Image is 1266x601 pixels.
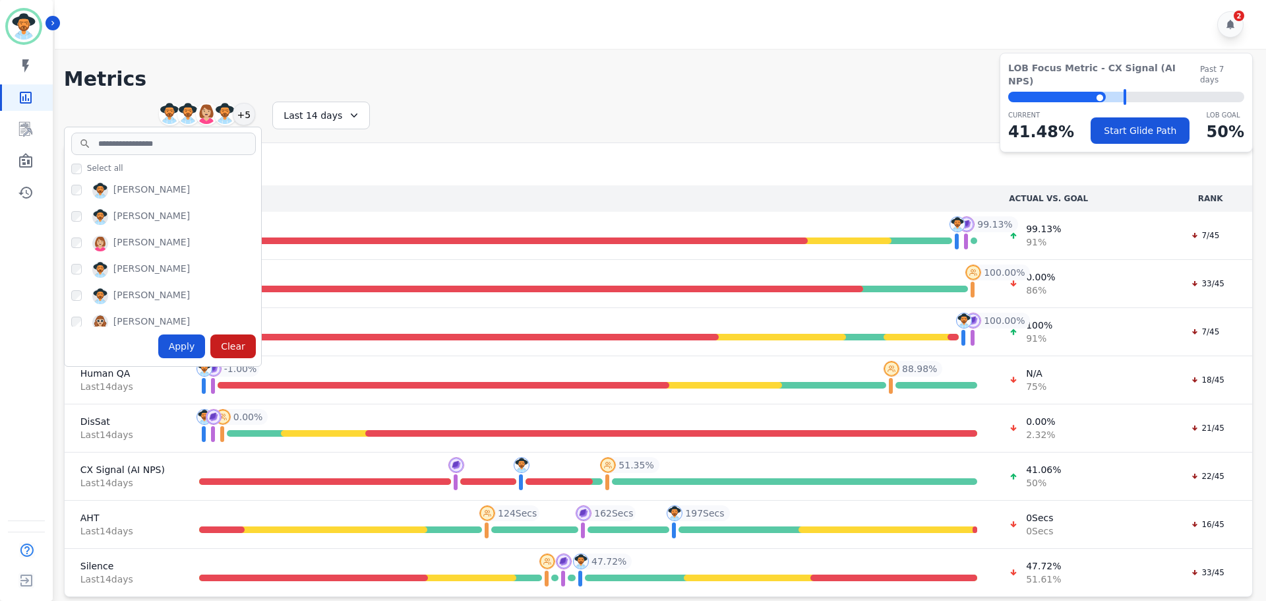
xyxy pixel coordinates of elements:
[965,313,981,329] img: profile-pic
[215,409,231,425] img: profile-pic
[498,507,537,520] span: 124 Secs
[591,555,626,568] span: 47.72 %
[1026,284,1055,297] span: 86 %
[956,313,972,329] img: profile-pic
[80,511,167,524] span: AHT
[80,428,167,441] span: Last 14 day s
[667,505,682,521] img: profile-pic
[113,315,190,331] div: [PERSON_NAME]
[1026,415,1055,428] span: 0.00 %
[1184,277,1231,290] div: 33/45
[1184,422,1231,435] div: 21/45
[884,361,899,377] img: profile-pic
[113,236,190,251] div: [PERSON_NAME]
[224,362,257,375] span: -1.00 %
[196,361,212,377] img: profile-pic
[233,410,262,424] span: 0.00 %
[80,524,167,538] span: Last 14 day s
[1008,92,1106,102] div: ⬤
[1026,511,1053,524] span: 0 Secs
[1184,518,1231,531] div: 16/45
[950,216,965,232] img: profile-pic
[1184,566,1231,579] div: 33/45
[1091,117,1190,144] button: Start Glide Path
[80,367,167,380] span: Human QA
[1207,110,1244,120] p: LOB Goal
[113,183,190,199] div: [PERSON_NAME]
[87,163,123,174] span: Select all
[206,361,222,377] img: profile-pic
[80,463,167,476] span: CX Signal (AI NPS)
[984,266,1025,279] span: 100.00 %
[618,459,653,472] span: 51.35 %
[1026,236,1061,249] span: 91 %
[1200,64,1244,85] span: Past 7 days
[479,505,495,521] img: profile-pic
[272,102,370,129] div: Last 14 days
[80,573,167,586] span: Last 14 day s
[1026,270,1055,284] span: 0.00 %
[514,457,529,473] img: profile-pic
[8,11,40,42] img: Bordered avatar
[196,409,212,425] img: profile-pic
[1008,120,1074,144] p: 41.48 %
[959,216,975,232] img: profile-pic
[1234,11,1244,21] div: 2
[1026,367,1046,380] span: N/A
[993,185,1168,212] th: ACTUAL VS. GOAL
[80,476,167,490] span: Last 14 day s
[1026,476,1061,490] span: 50 %
[1184,229,1226,242] div: 7/45
[206,409,222,425] img: profile-pic
[965,265,981,280] img: profile-pic
[1008,110,1074,120] p: CURRENT
[233,103,255,125] div: +5
[1026,380,1046,393] span: 75 %
[1207,120,1244,144] p: 50 %
[113,209,190,225] div: [PERSON_NAME]
[1026,559,1061,573] span: 47.72 %
[594,507,633,520] span: 162 Secs
[113,288,190,304] div: [PERSON_NAME]
[448,457,464,473] img: profile-pic
[1026,428,1055,441] span: 2.32 %
[1168,185,1252,212] th: RANK
[539,554,555,569] img: profile-pic
[1008,61,1200,88] span: LOB Focus Metric - CX Signal (AI NPS)
[80,380,167,393] span: Last 14 day s
[1184,373,1231,387] div: 18/45
[210,334,256,358] div: Clear
[1184,325,1226,338] div: 7/45
[902,362,937,375] span: 88.98 %
[984,314,1025,327] span: 100.00 %
[685,507,724,520] span: 197 Secs
[1026,463,1061,476] span: 41.06 %
[556,554,572,569] img: profile-pic
[977,218,1012,231] span: 99.13 %
[1026,573,1061,586] span: 51.61 %
[1026,319,1052,332] span: 100 %
[158,334,206,358] div: Apply
[1026,332,1052,345] span: 91 %
[573,554,589,569] img: profile-pic
[600,457,616,473] img: profile-pic
[576,505,591,521] img: profile-pic
[1026,524,1053,538] span: 0 Secs
[113,262,190,278] div: [PERSON_NAME]
[80,559,167,573] span: Silence
[1184,470,1231,483] div: 22/45
[64,67,1253,91] h1: Metrics
[1026,222,1061,236] span: 99.13 %
[80,415,167,428] span: DisSat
